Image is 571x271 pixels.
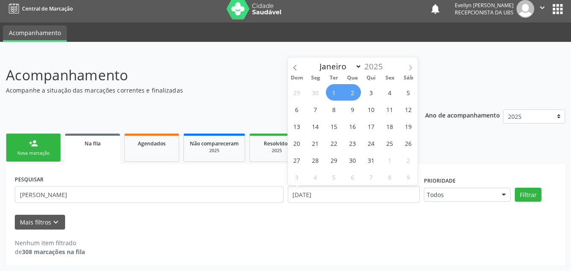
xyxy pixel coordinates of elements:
span: Sex [380,75,399,81]
div: Nova marcação [12,150,55,156]
span: Julho 30, 2025 [344,152,361,168]
span: Agosto 9, 2025 [400,169,417,185]
span: Julho 18, 2025 [382,118,398,134]
span: Agosto 4, 2025 [307,169,324,185]
span: Julho 22, 2025 [326,135,342,151]
span: Julho 13, 2025 [289,118,305,134]
span: Agosto 8, 2025 [382,169,398,185]
span: Julho 23, 2025 [344,135,361,151]
div: Nenhum item filtrado [15,238,85,247]
span: Sáb [399,75,418,81]
span: Agosto 3, 2025 [289,169,305,185]
span: Agosto 2, 2025 [400,152,417,168]
i: keyboard_arrow_down [51,218,60,227]
span: Dom [288,75,306,81]
div: person_add [29,139,38,148]
span: Agosto 7, 2025 [363,169,380,185]
span: Seg [306,75,325,81]
span: Agendados [138,140,166,147]
label: PESQUISAR [15,173,44,186]
span: Ter [325,75,343,81]
span: Julho 14, 2025 [307,118,324,134]
a: Central de Marcação [6,2,73,16]
span: Qua [343,75,362,81]
span: Junho 30, 2025 [307,84,324,101]
span: Junho 29, 2025 [289,84,305,101]
p: Acompanhamento [6,65,397,86]
span: Não compareceram [190,140,239,147]
span: Julho 3, 2025 [363,84,380,101]
span: Julho 27, 2025 [289,152,305,168]
input: Selecione um intervalo [288,186,420,203]
span: Julho 26, 2025 [400,135,417,151]
span: Agosto 6, 2025 [344,169,361,185]
a: Acompanhamento [3,25,67,42]
strong: 308 marcações na fila [22,248,85,256]
span: Julho 21, 2025 [307,135,324,151]
label: Prioridade [424,175,456,188]
div: 2025 [190,148,239,154]
span: Julho 5, 2025 [400,84,417,101]
span: Todos [427,191,493,199]
span: Julho 6, 2025 [289,101,305,118]
span: Julho 1, 2025 [326,84,342,101]
span: Julho 8, 2025 [326,101,342,118]
span: Julho 9, 2025 [344,101,361,118]
span: Julho 17, 2025 [363,118,380,134]
button: apps [550,2,565,16]
span: Resolvidos [264,140,290,147]
span: Julho 28, 2025 [307,152,324,168]
span: Recepcionista da UBS [455,9,514,16]
button: Mais filtroskeyboard_arrow_down [15,215,65,230]
div: Evellyn [PERSON_NAME] [455,2,514,9]
span: Qui [362,75,380,81]
span: Agosto 1, 2025 [382,152,398,168]
span: Julho 10, 2025 [363,101,380,118]
span: Julho 12, 2025 [400,101,417,118]
p: Ano de acompanhamento [425,109,500,120]
select: Month [316,60,362,72]
span: Julho 7, 2025 [307,101,324,118]
span: Julho 2, 2025 [344,84,361,101]
span: Julho 29, 2025 [326,152,342,168]
i:  [538,3,547,12]
div: 2025 [256,148,298,154]
span: Central de Marcação [22,5,73,12]
span: Na fila [85,140,101,147]
p: Acompanhe a situação das marcações correntes e finalizadas [6,86,397,95]
span: Agosto 5, 2025 [326,169,342,185]
span: Julho 24, 2025 [363,135,380,151]
button: Filtrar [515,188,541,202]
span: Julho 19, 2025 [400,118,417,134]
span: Julho 4, 2025 [382,84,398,101]
span: Julho 15, 2025 [326,118,342,134]
span: Julho 25, 2025 [382,135,398,151]
div: de [15,247,85,256]
input: Nome, CNS [15,186,284,203]
span: Julho 11, 2025 [382,101,398,118]
span: Julho 20, 2025 [289,135,305,151]
button: notifications [429,3,441,15]
span: Julho 16, 2025 [344,118,361,134]
span: Julho 31, 2025 [363,152,380,168]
